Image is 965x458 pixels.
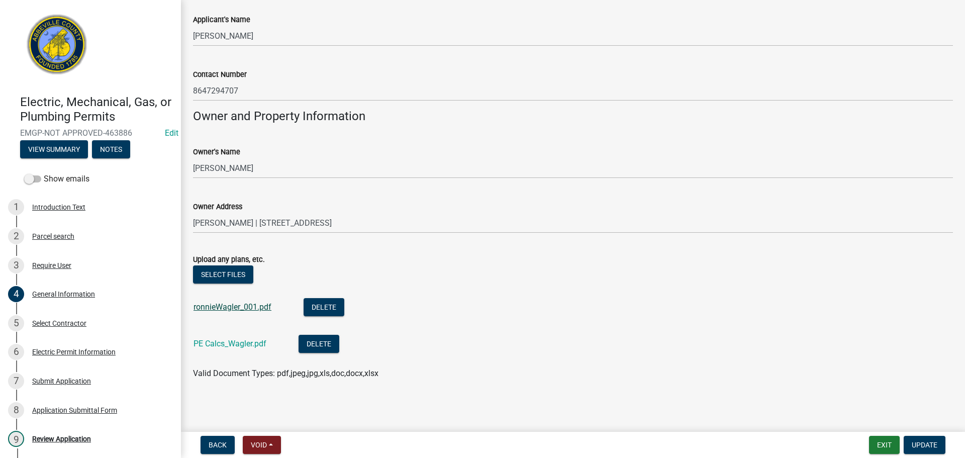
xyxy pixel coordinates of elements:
[24,173,89,185] label: Show emails
[20,128,161,138] span: EMGP-NOT APPROVED-463886
[304,303,344,312] wm-modal-confirm: Delete Document
[92,146,130,154] wm-modal-confirm: Notes
[8,431,24,447] div: 9
[20,140,88,158] button: View Summary
[193,265,253,284] button: Select files
[251,441,267,449] span: Void
[8,199,24,215] div: 1
[32,348,116,355] div: Electric Permit Information
[20,11,94,84] img: Abbeville County, South Carolina
[193,71,247,78] label: Contact Number
[165,128,178,138] wm-modal-confirm: Edit Application Number
[209,441,227,449] span: Back
[193,109,953,124] h4: Owner and Property Information
[20,146,88,154] wm-modal-confirm: Summary
[193,369,378,378] span: Valid Document Types: pdf,jpeg,jpg,xls,doc,docx,xlsx
[92,140,130,158] button: Notes
[32,320,86,327] div: Select Contractor
[194,302,271,312] a: ronnieWagler_001.pdf
[8,315,24,331] div: 5
[32,435,91,442] div: Review Application
[8,402,24,418] div: 8
[912,441,937,449] span: Update
[194,339,266,348] a: PE Calcs_Wagler.pdf
[8,344,24,360] div: 6
[193,256,265,263] label: Upload any plans, etc.
[20,95,173,124] h4: Electric, Mechanical, Gas, or Plumbing Permits
[32,407,117,414] div: Application Submittal Form
[193,17,250,24] label: Applicant's Name
[299,335,339,353] button: Delete
[243,436,281,454] button: Void
[32,378,91,385] div: Submit Application
[32,262,71,269] div: Require User
[8,228,24,244] div: 2
[193,149,240,156] label: Owner's Name
[32,233,74,240] div: Parcel search
[165,128,178,138] a: Edit
[8,257,24,273] div: 3
[193,204,242,211] label: Owner Address
[299,339,339,349] wm-modal-confirm: Delete Document
[869,436,900,454] button: Exit
[201,436,235,454] button: Back
[32,291,95,298] div: General Information
[304,298,344,316] button: Delete
[8,373,24,389] div: 7
[8,286,24,302] div: 4
[32,204,85,211] div: Introduction Text
[904,436,945,454] button: Update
